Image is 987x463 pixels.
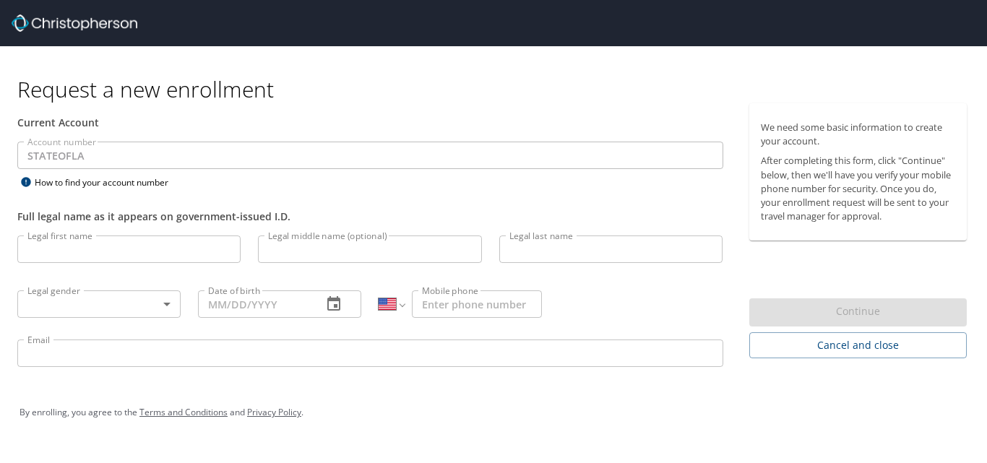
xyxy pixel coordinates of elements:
div: How to find your account number [17,173,198,191]
span: Cancel and close [761,337,956,355]
p: We need some basic information to create your account. [761,121,956,148]
div: ​ [17,290,181,318]
input: MM/DD/YYYY [198,290,311,318]
p: After completing this form, click "Continue" below, then we'll have you verify your mobile phone ... [761,154,956,223]
input: Enter phone number [412,290,542,318]
div: Current Account [17,115,723,130]
div: By enrolling, you agree to the and . [20,394,967,430]
a: Terms and Conditions [139,406,228,418]
h1: Request a new enrollment [17,75,978,103]
img: cbt logo [12,14,137,32]
div: Full legal name as it appears on government-issued I.D. [17,209,723,224]
button: Cancel and close [749,332,967,359]
a: Privacy Policy [247,406,301,418]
